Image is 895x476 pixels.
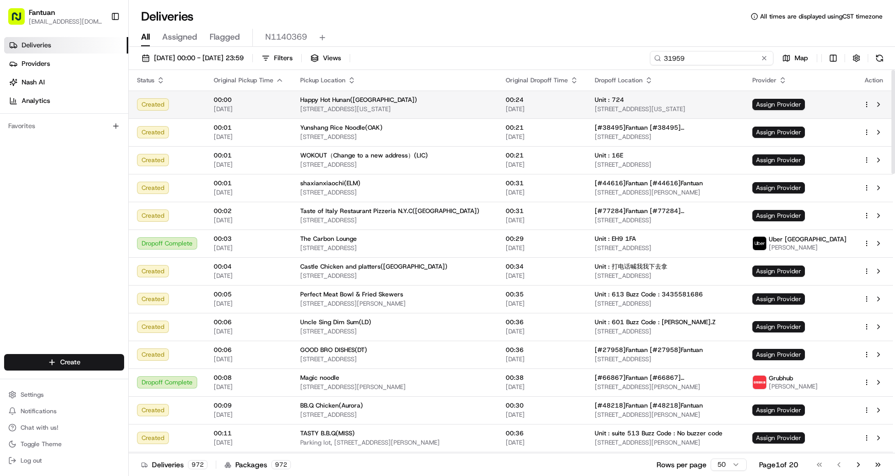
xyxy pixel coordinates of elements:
span: [DATE] [506,161,578,169]
span: Pylon [102,255,125,263]
button: Notifications [4,404,124,418]
span: Assign Provider [752,99,805,110]
span: Uber [GEOGRAPHIC_DATA] [769,235,847,243]
span: [PERSON_NAME] [769,382,818,391]
span: [DATE] [214,105,284,113]
span: Assign Provider [752,349,805,360]
span: [DATE] [506,299,578,308]
span: 00:29 [506,235,578,243]
span: [DATE] [214,438,284,447]
span: Provider [752,76,777,84]
span: Assign Provider [752,404,805,416]
span: Assign Provider [752,127,805,138]
span: [DATE] [506,355,578,363]
span: Chat with us! [21,424,58,432]
span: All times are displayed using CST timezone [760,12,883,21]
span: [STREET_ADDRESS][US_STATE] [300,105,489,113]
img: Nash [10,10,31,31]
span: [PERSON_NAME] [32,160,83,168]
span: [DATE] [214,355,284,363]
span: [STREET_ADDRESS] [595,299,736,308]
img: uber-new-logo.jpeg [753,237,766,250]
span: [#27958]Fantuan [#27958]Fantuan [595,346,703,354]
span: API Documentation [97,230,165,240]
span: Assign Provider [752,182,805,193]
span: 00:09 [214,401,284,410]
h1: Deliveries [141,8,194,25]
span: [DATE] [214,272,284,280]
span: 00:06 [214,346,284,354]
span: [DATE] [506,188,578,197]
div: Start new chat [46,98,169,109]
span: Toggle Theme [21,440,62,448]
span: 00:08 [214,374,284,382]
a: Providers [4,56,128,72]
a: Deliveries [4,37,128,54]
span: 00:00 [214,96,284,104]
span: 00:38 [506,374,578,382]
span: 00:03 [214,235,284,243]
span: [STREET_ADDRESS] [300,133,489,141]
span: • [85,187,89,196]
span: [STREET_ADDRESS][PERSON_NAME] [595,188,736,197]
span: 00:04 [214,262,284,271]
button: [DATE] 00:00 - [DATE] 23:59 [137,51,248,65]
span: [STREET_ADDRESS] [595,161,736,169]
span: Yunshang Rice Noodle(OAK) [300,124,383,132]
span: 00:05 [214,290,284,298]
span: Happy Hot Hunan([GEOGRAPHIC_DATA]) [300,96,417,104]
span: [DATE] [214,411,284,419]
button: [EMAIL_ADDRESS][DOMAIN_NAME] [29,17,102,26]
span: N1140369 [265,31,307,43]
a: Powered byPylon [73,255,125,263]
button: Log out [4,453,124,468]
span: Providers [22,59,50,68]
span: [DATE] [214,383,284,391]
span: Castle Chicken and platters([GEOGRAPHIC_DATA]) [300,262,447,271]
button: Filters [257,51,297,65]
span: [STREET_ADDRESS] [300,244,489,252]
span: Deliveries [22,41,51,50]
span: [#66867]Fantuan [#66867][GEOGRAPHIC_DATA] [595,374,736,382]
span: [STREET_ADDRESS] [300,161,489,169]
span: [STREET_ADDRESS][US_STATE] [595,105,736,113]
div: 💻 [87,231,95,239]
span: 00:06 [214,318,284,326]
div: Action [863,76,885,84]
button: Map [778,51,813,65]
span: 00:01 [214,179,284,187]
span: [STREET_ADDRESS] [595,133,736,141]
span: [#77284]Fantuan [#77284][GEOGRAPHIC_DATA] [595,207,736,215]
span: 8月14日 [91,187,115,196]
span: [DATE] [214,216,284,224]
span: The Carbon Lounge [300,235,357,243]
img: 1736555255976-a54dd68f-1ca7-489b-9aae-adbdc363a1c4 [10,98,29,117]
span: [#38495]Fantuan [#38495][GEOGRAPHIC_DATA] [595,124,736,132]
img: Asif Zaman Khan [10,150,27,166]
span: 00:30 [506,401,578,410]
span: [DATE] [214,299,284,308]
p: Rows per page [657,460,707,470]
span: [DATE] [214,161,284,169]
div: 📗 [10,231,19,239]
span: [STREET_ADDRESS] [300,355,489,363]
span: [DATE] [214,327,284,336]
span: Unit : 613 Buzz Code : 3435581686 [595,290,703,298]
span: [STREET_ADDRESS] [300,188,489,197]
span: Notifications [21,407,57,415]
span: 8月15日 [91,160,115,168]
span: Assign Provider [752,432,805,444]
span: Assign Provider [752,154,805,166]
span: [PERSON_NAME] [32,187,83,196]
span: Assigned [162,31,197,43]
span: Create [60,358,80,367]
input: Type to search [650,51,773,65]
span: 00:35 [506,290,578,298]
button: Chat with us! [4,420,124,435]
span: Settings [21,391,44,399]
span: Perfect Meat Bowl & Fried Skewers [300,290,403,298]
span: [DATE] [506,244,578,252]
a: 📗Knowledge Base [6,226,83,244]
span: Map [795,54,808,63]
